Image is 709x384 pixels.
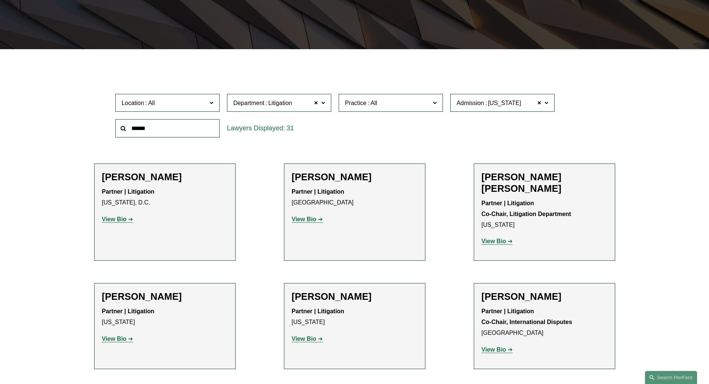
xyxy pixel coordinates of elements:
strong: Partner | Litigation Co-Chair, Litigation Department [482,200,571,217]
strong: View Bio [482,238,506,244]
span: [US_STATE] [488,98,521,108]
h2: [PERSON_NAME] [PERSON_NAME] [482,171,607,194]
a: View Bio [102,336,133,342]
strong: Partner | Litigation [292,188,344,195]
strong: Partner | Litigation [102,188,154,195]
p: [US_STATE] [482,198,607,230]
span: Litigation [268,98,292,108]
h2: [PERSON_NAME] [292,171,418,183]
p: [US_STATE] [102,306,228,328]
strong: View Bio [482,346,506,353]
strong: View Bio [292,336,316,342]
a: Search this site [645,371,697,384]
span: Admission [457,100,484,106]
strong: Partner | Litigation [102,308,154,314]
span: Department [233,100,265,106]
h2: [PERSON_NAME] [292,291,418,302]
h2: [PERSON_NAME] [102,291,228,302]
a: View Bio [292,216,323,222]
a: View Bio [292,336,323,342]
span: Location [122,100,144,106]
p: [GEOGRAPHIC_DATA] [292,187,418,208]
p: [US_STATE] [292,306,418,328]
p: [US_STATE], D.C. [102,187,228,208]
a: View Bio [482,346,513,353]
span: Practice [345,100,367,106]
strong: Partner | Litigation [292,308,344,314]
h2: [PERSON_NAME] [482,291,607,302]
strong: View Bio [102,216,127,222]
span: 31 [287,124,294,132]
strong: View Bio [292,216,316,222]
p: [GEOGRAPHIC_DATA] [482,306,607,338]
strong: View Bio [102,336,127,342]
a: View Bio [102,216,133,222]
h2: [PERSON_NAME] [102,171,228,183]
a: View Bio [482,238,513,244]
strong: Partner | Litigation Co-Chair, International Disputes [482,308,572,325]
